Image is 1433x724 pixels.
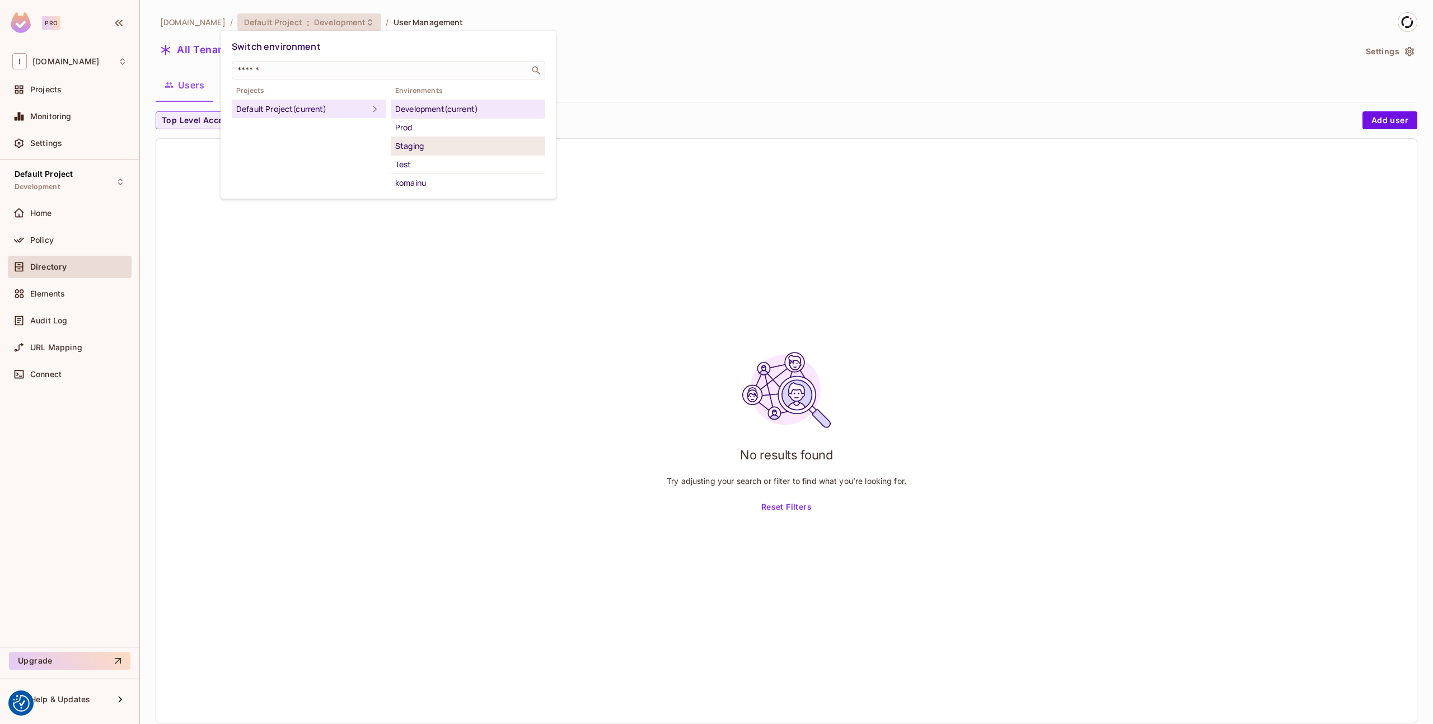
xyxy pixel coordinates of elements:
span: Environments [391,86,545,95]
div: komainu [395,176,541,190]
button: Consent Preferences [13,695,30,712]
div: Staging [395,139,541,153]
span: Projects [232,86,386,95]
img: Revisit consent button [13,695,30,712]
div: Development (current) [395,102,541,116]
div: Default Project (current) [236,102,368,116]
div: Prod [395,121,541,134]
span: Switch environment [232,40,321,53]
div: Test [395,158,541,171]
